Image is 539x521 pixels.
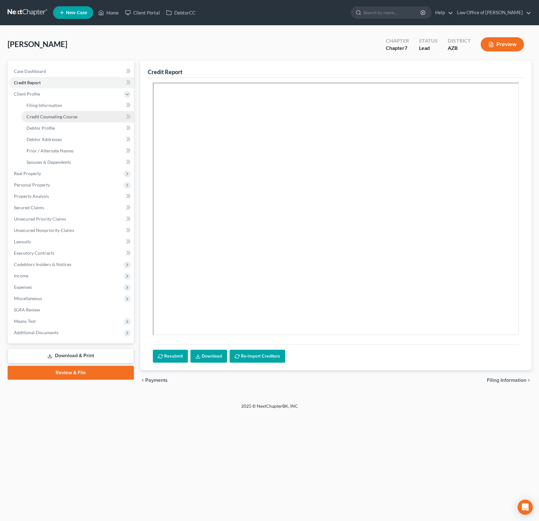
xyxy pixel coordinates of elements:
[27,159,71,165] span: Spouses & Dependents
[14,318,36,324] span: Means Test
[14,205,44,210] span: Secured Claims
[14,307,40,312] span: SOFA Review
[14,273,28,278] span: Income
[14,262,71,267] span: Codebtors Insiders & Notices
[9,236,134,247] a: Lawsuits
[14,228,74,233] span: Unsecured Nonpriority Claims
[21,134,134,145] a: Debtor Addresses
[14,193,49,199] span: Property Analysis
[419,44,438,52] div: Lead
[8,366,134,380] a: Review & File
[90,403,450,414] div: 2025 © NextChapterBK, INC
[14,284,32,290] span: Expenses
[526,378,531,383] i: chevron_right
[481,37,524,51] button: Preview
[14,239,31,244] span: Lawsuits
[363,7,421,18] input: Search by name...
[487,378,531,383] button: Filing Information chevron_right
[95,7,122,18] a: Home
[404,45,407,51] span: 7
[27,137,62,142] span: Debtor Addresses
[8,39,67,49] span: [PERSON_NAME]
[66,10,87,15] span: New Case
[9,202,134,213] a: Secured Claims
[122,7,163,18] a: Client Portal
[454,7,531,18] a: Law Office of [PERSON_NAME]
[9,213,134,225] a: Unsecured Priority Claims
[140,378,168,383] button: chevron_left Payments
[9,77,134,88] a: Credit Report
[27,125,55,131] span: Debtor Profile
[8,348,134,363] a: Download & Print
[14,68,46,74] span: Case Dashboard
[153,350,188,363] button: Resubmit
[14,80,41,85] span: Credit Report
[21,122,134,134] a: Debtor Profile
[27,148,74,153] span: Prior / Alternate Names
[14,216,66,222] span: Unsecured Priority Claims
[386,44,409,52] div: Chapter
[27,103,62,108] span: Filing Information
[448,44,470,52] div: AZB
[518,500,533,515] div: Open Intercom Messenger
[14,171,41,176] span: Real Property
[14,182,50,187] span: Personal Property
[448,37,470,44] div: District
[9,66,134,77] a: Case Dashboard
[163,7,199,18] a: DebtorCC
[487,378,526,383] span: Filing Information
[14,250,54,256] span: Executory Contracts
[419,37,438,44] div: Status
[190,350,227,363] a: Download
[148,68,183,76] div: Credit Report
[9,304,134,316] a: SOFA Review
[140,378,145,383] i: chevron_left
[9,225,134,236] a: Unsecured Nonpriority Claims
[21,145,134,157] a: Prior / Alternate Names
[230,350,285,363] button: Re-Import Creditors
[21,111,134,122] a: Credit Counseling Course
[432,7,453,18] a: Help
[14,296,42,301] span: Miscellaneous
[14,330,58,335] span: Additional Documents
[21,157,134,168] a: Spouses & Dependents
[9,191,134,202] a: Property Analysis
[21,100,134,111] a: Filing Information
[386,37,409,44] div: Chapter
[145,378,168,383] span: Payments
[9,247,134,259] a: Executory Contracts
[27,114,77,119] span: Credit Counseling Course
[14,91,40,97] span: Client Profile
